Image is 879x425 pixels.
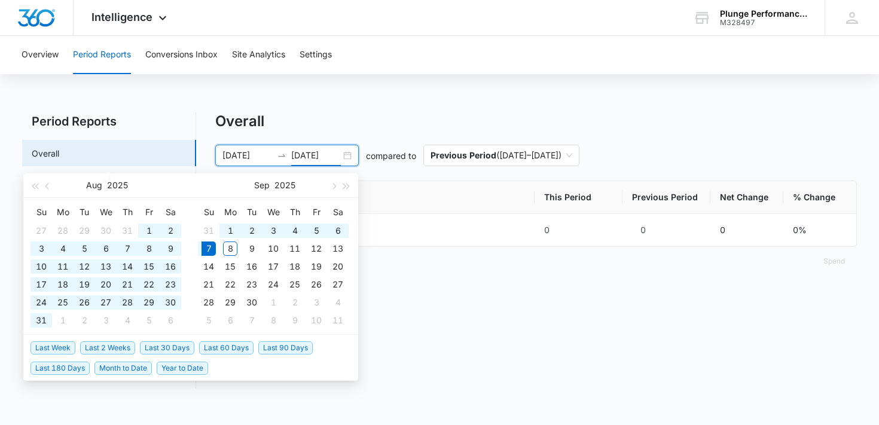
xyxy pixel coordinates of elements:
[216,181,535,214] th: Metric
[219,258,241,276] td: 2025-09-15
[710,181,783,214] th: Net Change
[74,293,95,311] td: 2025-08-26
[117,203,138,222] th: Th
[202,241,216,256] div: 7
[202,295,216,310] div: 28
[30,276,52,293] td: 2025-08-17
[223,313,237,328] div: 6
[99,241,113,256] div: 6
[431,150,496,160] p: Previous Period
[198,258,219,276] td: 2025-09-14
[327,276,349,293] td: 2025-09-27
[95,258,117,276] td: 2025-08-13
[306,258,327,276] td: 2025-09-19
[291,149,341,162] input: End date
[327,311,349,329] td: 2025-10-11
[138,222,160,240] td: 2025-08-01
[160,203,181,222] th: Sa
[327,222,349,240] td: 2025-09-06
[284,240,306,258] td: 2025-09-11
[284,311,306,329] td: 2025-10-09
[117,258,138,276] td: 2025-08-14
[99,277,113,292] div: 20
[245,277,259,292] div: 23
[277,151,286,160] span: swap-right
[198,240,219,258] td: 2025-09-07
[215,112,264,130] h1: Overall
[117,311,138,329] td: 2025-09-04
[142,295,156,310] div: 29
[30,341,75,354] span: Last Week
[160,293,181,311] td: 2025-08-30
[120,295,135,310] div: 28
[198,203,219,222] th: Su
[163,295,178,310] div: 30
[30,311,52,329] td: 2025-08-31
[160,240,181,258] td: 2025-08-09
[241,240,263,258] td: 2025-09-09
[309,241,323,256] div: 12
[241,222,263,240] td: 2025-09-02
[77,259,91,274] div: 12
[811,247,857,276] button: Spend
[34,277,48,292] div: 17
[306,293,327,311] td: 2025-10-03
[222,149,272,162] input: Start date
[331,277,345,292] div: 27
[22,112,196,130] h2: Period Reports
[720,224,725,237] p: 0
[77,224,91,238] div: 29
[219,222,241,240] td: 2025-09-01
[720,9,807,19] div: account name
[219,276,241,293] td: 2025-09-22
[202,313,216,328] div: 5
[306,311,327,329] td: 2025-10-10
[288,313,302,328] div: 9
[117,293,138,311] td: 2025-08-28
[77,241,91,256] div: 5
[34,313,48,328] div: 31
[331,259,345,274] div: 20
[309,313,323,328] div: 10
[120,241,135,256] div: 7
[99,259,113,274] div: 13
[52,240,74,258] td: 2025-08-04
[163,224,178,238] div: 2
[632,224,701,237] div: 0
[309,259,323,274] div: 19
[117,240,138,258] td: 2025-08-07
[142,241,156,256] div: 8
[142,224,156,238] div: 1
[52,311,74,329] td: 2025-09-01
[30,362,90,375] span: Last 180 Days
[198,311,219,329] td: 2025-10-05
[163,241,178,256] div: 9
[622,181,710,214] th: Previous Period
[254,173,270,197] button: Sep
[223,241,237,256] div: 8
[288,259,302,274] div: 18
[245,259,259,274] div: 16
[56,224,70,238] div: 28
[198,293,219,311] td: 2025-09-28
[117,276,138,293] td: 2025-08-21
[331,241,345,256] div: 13
[30,258,52,276] td: 2025-08-10
[288,295,302,310] div: 2
[99,295,113,310] div: 27
[142,313,156,328] div: 5
[544,224,613,237] div: 0
[306,203,327,222] th: Fr
[263,258,284,276] td: 2025-09-17
[142,277,156,292] div: 22
[30,293,52,311] td: 2025-08-24
[288,224,302,238] div: 4
[138,293,160,311] td: 2025-08-29
[263,222,284,240] td: 2025-09-03
[94,362,152,375] span: Month to Date
[331,224,345,238] div: 6
[73,36,131,74] button: Period Reports
[56,295,70,310] div: 25
[163,277,178,292] div: 23
[138,240,160,258] td: 2025-08-08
